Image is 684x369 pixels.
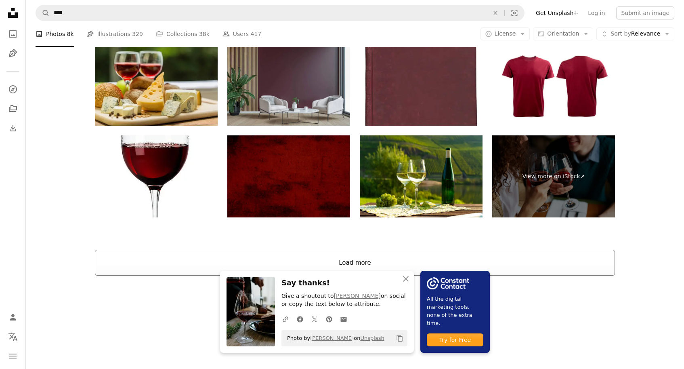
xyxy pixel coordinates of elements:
button: Submit an image [616,6,674,19]
button: Clear [487,5,504,21]
h3: Say thanks! [281,277,407,289]
a: Log in [583,6,610,19]
a: Illustrations 329 [87,21,143,47]
button: Menu [5,348,21,364]
a: Share on Twitter [307,311,322,327]
span: Orientation [547,30,579,37]
button: Load more [95,250,615,276]
button: Sort byRelevance [596,27,674,40]
a: [PERSON_NAME] [334,293,381,299]
a: Share over email [336,311,351,327]
a: Collections 38k [156,21,210,47]
span: Relevance [611,30,660,38]
button: Search Unsplash [36,5,50,21]
img: file-1754318165549-24bf788d5b37 [427,277,469,289]
img: Wine [95,44,218,126]
a: All the digital marketing tools, none of the extra time.Try for Free [420,271,490,353]
button: Copy to clipboard [393,331,407,345]
a: Share on Facebook [293,311,307,327]
a: [PERSON_NAME] [310,335,354,341]
img: Modern interior: a living/waiting room with a couple of cozy armchairs in front of a partly deep ... [227,44,350,126]
button: Language [5,329,21,345]
a: View more on iStock↗ [492,135,615,217]
img: Antique Burgundy Red Hardcover Book [360,44,483,126]
button: Visual search [505,5,524,21]
button: License [480,27,530,40]
a: Log in / Sign up [5,309,21,325]
a: Photos [5,26,21,42]
a: Illustrations [5,45,21,61]
button: Orientation [533,27,593,40]
p: Make something awesome [26,327,684,337]
img: Plain maroon t-shirt mockup template [492,44,615,126]
img: Glass of Red Wine on White [95,135,218,217]
span: 417 [251,30,262,38]
img: Dark Red Texture with Vintage and Rugged Aesthetic Ideal for Backgrounds [227,135,350,217]
span: 329 [132,30,143,38]
a: Explore [5,81,21,97]
span: License [495,30,516,37]
a: Get Unsplash+ [531,6,583,19]
div: Try for Free [427,333,483,346]
img: Famous German quality white wine riesling, produced in Mosel wine regio from white grapes growing... [360,135,483,217]
a: Users 417 [222,21,261,47]
a: Home — Unsplash [5,5,21,23]
a: Download History [5,120,21,136]
span: Sort by [611,30,631,37]
span: 38k [199,30,210,38]
a: Unsplash [360,335,384,341]
form: Find visuals sitewide [36,5,525,21]
a: Share on Pinterest [322,311,336,327]
p: Give a shoutout to on social or copy the text below to attribute. [281,292,407,308]
a: Collections [5,101,21,117]
span: All the digital marketing tools, none of the extra time. [427,295,483,327]
span: Photo by on [283,332,384,345]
